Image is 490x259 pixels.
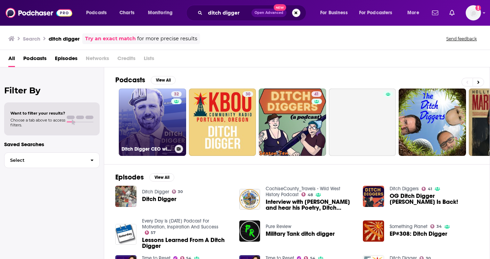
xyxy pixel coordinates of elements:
span: 30 [178,190,183,193]
h2: Podcasts [115,76,145,84]
h3: ditch digger [49,35,80,42]
h2: Episodes [115,173,144,182]
span: More [407,8,419,18]
span: 41 [314,91,319,98]
span: 32 [174,91,179,98]
a: EpisodesView All [115,173,174,182]
span: New [274,4,286,11]
a: Ditch Digger [142,189,169,195]
span: Open Advanced [255,11,283,15]
a: 30 [172,190,183,194]
a: 32 [171,91,182,97]
span: 48 [308,193,313,197]
a: 41 [259,89,326,156]
button: open menu [315,7,356,18]
span: Select [5,158,85,162]
img: User Profile [466,5,481,20]
span: 57 [151,231,156,234]
a: Show notifications dropdown [447,7,457,19]
button: View All [149,173,174,182]
a: Show notifications dropdown [429,7,441,19]
span: for more precise results [137,35,197,43]
button: open menu [402,7,428,18]
span: Monitoring [148,8,173,18]
a: OG Ditch Digger Fonda Lee Is Back! [390,193,479,205]
a: Something Planet [390,224,427,229]
a: Interview with Eric Borden and hear his Poetry, Ditch Digger [266,199,355,211]
span: Lists [144,53,154,67]
a: 41 [312,91,322,97]
a: Episodes [55,53,77,67]
input: Search podcasts, credits, & more... [205,7,251,18]
button: Select [4,152,100,168]
div: Search podcasts, credits, & more... [193,5,313,21]
a: 34 [430,224,442,228]
span: Charts [119,8,134,18]
span: Credits [117,53,135,67]
img: Ditch Digger [115,186,136,207]
a: 57 [145,231,156,235]
span: Want to filter your results? [10,111,65,116]
span: For Podcasters [359,8,392,18]
h2: Filter By [4,85,100,95]
a: 32Ditch Digger CEO with [PERSON_NAME] [119,89,186,156]
a: Podcasts [23,53,47,67]
a: 41 [422,187,432,191]
span: 41 [428,187,432,191]
a: Every Day Is Saturday Podcast For Motivation, Inspiration And Success [142,218,218,230]
span: Podcasts [86,8,107,18]
span: 30 [246,91,250,98]
a: 30 [243,91,253,97]
a: Charts [115,7,139,18]
img: EP#308: Ditch Digger [363,220,384,242]
a: Ditch Digger [142,196,176,202]
span: Choose a tab above to access filters. [10,118,65,127]
span: OG Ditch Digger [PERSON_NAME] Is Back! [390,193,479,205]
img: OG Ditch Digger Fonda Lee Is Back! [363,186,384,207]
a: PodcastsView All [115,76,176,84]
span: 34 [437,225,442,228]
a: Pure Review [266,224,291,229]
h3: Search [23,35,40,42]
span: Logged in as khanusik [466,5,481,20]
img: Military Tank ditch digger [239,220,260,242]
a: Ditch Diggers [390,186,419,192]
a: All [8,53,15,67]
a: Lessons Learned From A Ditch Digger [142,237,231,249]
button: View All [151,76,176,84]
img: Interview with Eric Borden and hear his Poetry, Ditch Digger [239,189,260,210]
span: Networks [86,53,109,67]
a: 30 [189,89,256,156]
span: Interview with [PERSON_NAME] and hear his Poetry, Ditch Digger [266,199,355,211]
a: Try an exact match [85,35,136,43]
button: Send feedback [444,36,479,42]
button: Show profile menu [466,5,481,20]
button: open menu [143,7,182,18]
a: EP#308: Ditch Digger [390,231,447,237]
a: 48 [301,192,313,197]
button: Open AdvancedNew [251,9,286,17]
a: CochiseCounty_Travels - Wild West History Podcast [266,186,340,198]
p: Saved Searches [4,141,100,148]
button: open menu [81,7,116,18]
span: For Business [320,8,348,18]
h3: Ditch Digger CEO with [PERSON_NAME] [122,146,172,152]
img: Lessons Learned From A Ditch Digger [115,224,136,245]
svg: Add a profile image [475,5,481,11]
a: Military Tank ditch digger [266,231,335,237]
img: Podchaser - Follow, Share and Rate Podcasts [6,6,72,19]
